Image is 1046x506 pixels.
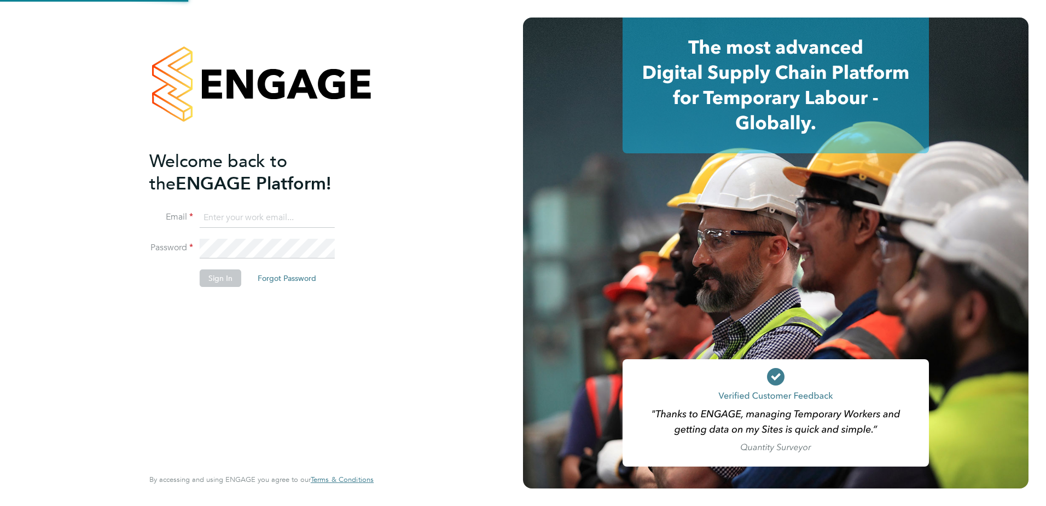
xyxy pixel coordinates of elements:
input: Enter your work email... [200,208,335,228]
span: By accessing and using ENGAGE you agree to our [149,475,374,484]
h2: ENGAGE Platform! [149,150,363,195]
span: Terms & Conditions [311,475,374,484]
button: Sign In [200,269,241,287]
label: Password [149,242,193,254]
label: Email [149,211,193,223]
span: Welcome back to the [149,151,287,194]
a: Terms & Conditions [311,475,374,484]
button: Forgot Password [249,269,325,287]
